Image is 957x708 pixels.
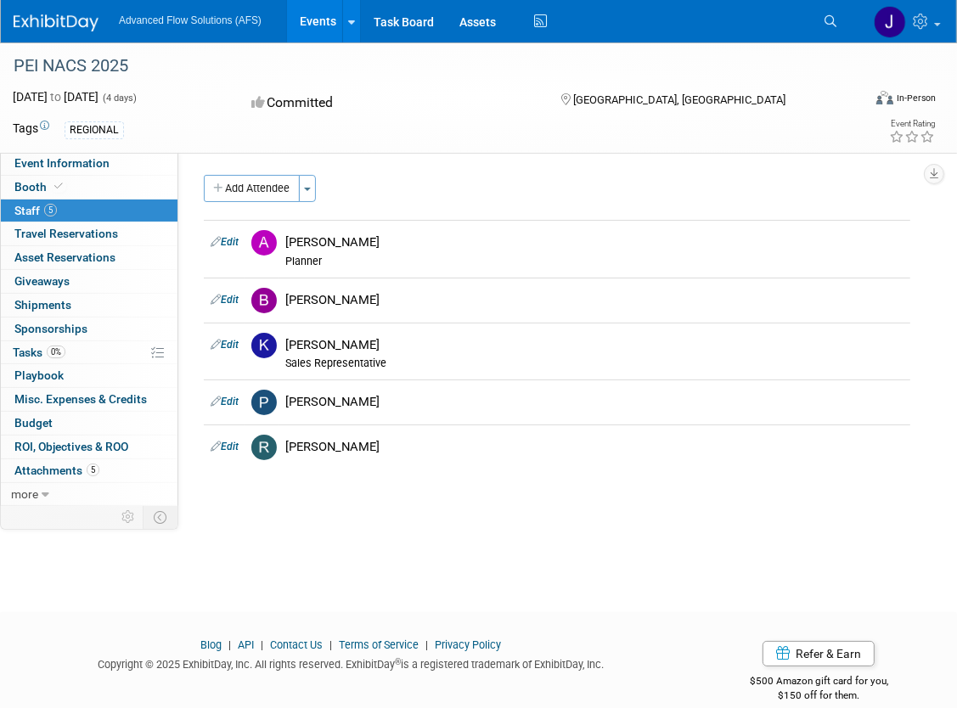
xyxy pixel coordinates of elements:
[211,396,239,407] a: Edit
[251,333,277,358] img: K.jpg
[238,638,254,651] a: API
[13,90,99,104] span: [DATE] [DATE]
[1,222,177,245] a: Travel Reservations
[285,357,904,370] div: Sales Representative
[285,234,904,250] div: [PERSON_NAME]
[47,346,65,358] span: 0%
[874,6,906,38] img: Jeff Rizner
[270,638,323,651] a: Contact Us
[1,341,177,364] a: Tasks0%
[13,120,49,139] td: Tags
[48,90,64,104] span: to
[421,638,432,651] span: |
[395,657,401,666] sup: ®
[204,175,300,202] button: Add Attendee
[715,688,924,703] div: $150 off for them.
[573,93,785,106] span: [GEOGRAPHIC_DATA], [GEOGRAPHIC_DATA]
[1,435,177,458] a: ROI, Objectives & ROO
[285,255,904,268] div: Planner
[251,390,277,415] img: P.jpg
[200,638,222,651] a: Blog
[1,152,177,175] a: Event Information
[1,270,177,293] a: Giveaways
[211,339,239,351] a: Edit
[14,156,110,170] span: Event Information
[247,88,533,118] div: Committed
[889,120,935,128] div: Event Rating
[1,364,177,387] a: Playbook
[1,199,177,222] a: Staff5
[876,91,893,104] img: Format-Inperson.png
[285,394,904,410] div: [PERSON_NAME]
[14,416,53,430] span: Budget
[251,435,277,460] img: R.jpg
[65,121,124,139] div: REGIONAL
[715,663,924,702] div: $500 Amazon gift card for you,
[763,641,875,666] a: Refer & Earn
[251,230,277,256] img: A.jpg
[14,204,57,217] span: Staff
[435,638,501,651] a: Privacy Policy
[14,322,87,335] span: Sponsorships
[896,92,936,104] div: In-Person
[87,464,99,476] span: 5
[256,638,267,651] span: |
[285,337,904,353] div: [PERSON_NAME]
[1,176,177,199] a: Booth
[14,440,128,453] span: ROI, Objectives & ROO
[14,14,99,31] img: ExhibitDay
[14,250,115,264] span: Asset Reservations
[251,288,277,313] img: B.jpg
[14,298,71,312] span: Shipments
[211,294,239,306] a: Edit
[14,274,70,288] span: Giveaways
[1,294,177,317] a: Shipments
[325,638,336,651] span: |
[44,204,57,216] span: 5
[8,51,845,81] div: PEI NACS 2025
[13,653,690,672] div: Copyright © 2025 ExhibitDay, Inc. All rights reserved. ExhibitDay is a registered trademark of Ex...
[14,180,66,194] span: Booth
[14,227,118,240] span: Travel Reservations
[13,346,65,359] span: Tasks
[285,439,904,455] div: [PERSON_NAME]
[14,368,64,382] span: Playbook
[119,14,262,26] span: Advanced Flow Solutions (AFS)
[224,638,235,651] span: |
[144,506,178,528] td: Toggle Event Tabs
[1,483,177,506] a: more
[14,464,99,477] span: Attachments
[1,388,177,411] a: Misc. Expenses & Credits
[792,88,936,114] div: Event Format
[211,236,239,248] a: Edit
[101,93,137,104] span: (4 days)
[54,182,63,191] i: Booth reservation complete
[285,292,904,308] div: [PERSON_NAME]
[1,459,177,482] a: Attachments5
[14,392,147,406] span: Misc. Expenses & Credits
[1,317,177,340] a: Sponsorships
[1,412,177,435] a: Budget
[1,246,177,269] a: Asset Reservations
[114,506,144,528] td: Personalize Event Tab Strip
[11,487,38,501] span: more
[211,441,239,452] a: Edit
[339,638,419,651] a: Terms of Service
